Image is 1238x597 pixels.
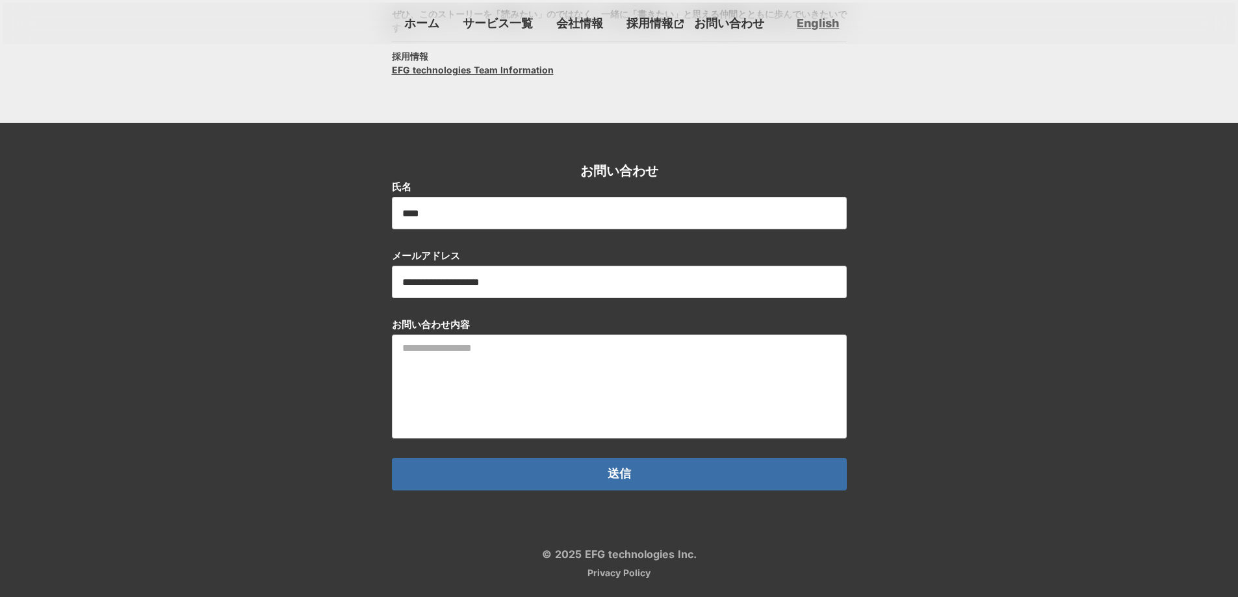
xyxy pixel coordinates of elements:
p: 送信 [608,468,631,481]
a: EFG technologies Team Information [392,63,554,77]
button: 送信 [392,458,847,490]
a: 採用情報 [621,12,689,34]
a: ホーム [399,12,445,34]
a: 会社情報 [551,12,608,34]
a: English [797,15,839,31]
h2: お問い合わせ [580,162,658,180]
p: 氏名 [392,180,411,194]
a: サービス一覧 [458,12,538,34]
p: メールアドレス [392,249,460,262]
p: © 2025 EFG technologies Inc. [542,549,697,559]
p: 採用情報 [621,12,675,34]
a: Privacy Policy [587,568,651,578]
a: お問い合わせ [689,12,769,34]
p: お問い合わせ内容 [392,318,470,331]
h3: 採用情報 [392,49,428,63]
